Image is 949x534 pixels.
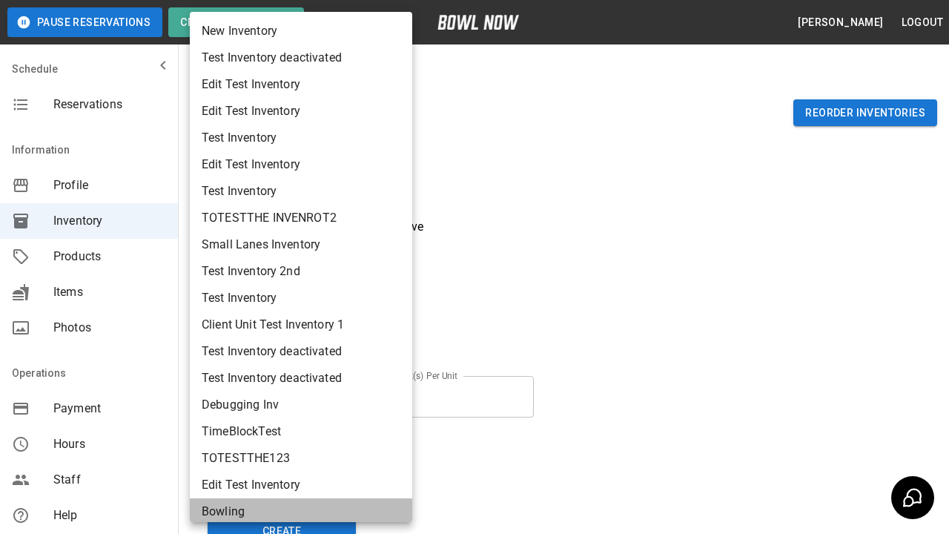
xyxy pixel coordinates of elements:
li: Test Inventory deactivated [190,44,412,71]
li: Edit Test Inventory [190,98,412,125]
li: Edit Test Inventory [190,472,412,498]
li: TOTESTTHE INVENROT2 [190,205,412,231]
li: New Inventory [190,18,412,44]
li: Edit Test Inventory [190,71,412,98]
li: TimeBlockTest [190,418,412,445]
li: Test Inventory deactivated [190,338,412,365]
li: Bowling [190,498,412,525]
li: Test Inventory [190,285,412,311]
li: Test Inventory [190,125,412,151]
li: Test Inventory deactivated [190,365,412,392]
li: Small Lanes Inventory [190,231,412,258]
li: Edit Test Inventory [190,151,412,178]
li: Debugging Inv [190,392,412,418]
li: TOTESTTHE123 [190,445,412,472]
li: Test Inventory [190,178,412,205]
li: Client Unit Test Inventory 1 [190,311,412,338]
li: Test Inventory 2nd [190,258,412,285]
